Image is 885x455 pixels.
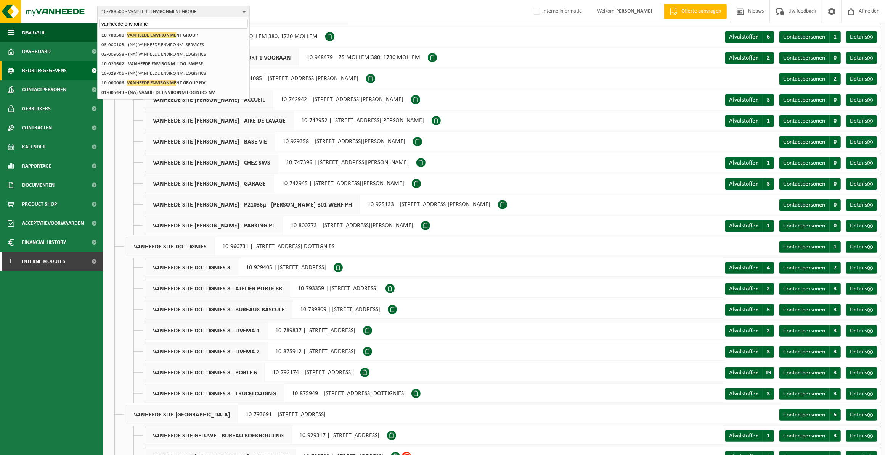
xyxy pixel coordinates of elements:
[99,19,248,29] input: Zoeken naar gekoppelde vestigingen
[97,6,250,17] button: 10-788500 - VANHEEDE ENVIRONMENT GROUP
[126,405,333,424] div: 10-793691 | [STREET_ADDRESS]
[850,286,867,292] span: Details
[850,244,867,250] span: Details
[725,220,774,232] a: Afvalstoffen 1
[22,80,66,99] span: Contactpersonen
[729,118,758,124] span: Afvalstoffen
[783,412,825,418] span: Contactpersonen
[145,111,294,130] span: VANHEEDE SITE [PERSON_NAME] - AIRE DE LAVAGE
[783,181,825,187] span: Contactpersonen
[729,370,758,376] span: Afvalstoffen
[22,118,52,137] span: Contracten
[145,132,275,151] span: VANHEEDE SITE [PERSON_NAME] - BASE VIE
[145,279,385,298] div: 10-793359 | [STREET_ADDRESS]
[763,52,774,64] span: 2
[850,76,867,82] span: Details
[779,157,841,169] a: Contactpersonen 0
[783,118,825,124] span: Contactpersonen
[779,241,841,253] a: Contactpersonen 1
[779,304,841,316] a: Contactpersonen 3
[22,99,51,118] span: Gebruikers
[127,80,176,86] span: VANHEEDE ENVIRONME
[779,199,841,211] a: Contactpersonen 0
[145,258,238,277] span: VANHEEDE SITE DOTTIGNIES 3
[846,241,877,253] a: Details
[783,433,825,439] span: Contactpersonen
[729,391,758,397] span: Afvalstoffen
[763,94,774,106] span: 3
[145,384,284,403] span: VANHEEDE SITE DOTTIGNIES 8 - TRUCKLOADING
[145,216,421,235] div: 10-800773 | [STREET_ADDRESS][PERSON_NAME]
[846,409,877,421] a: Details
[829,94,841,106] span: 0
[725,31,774,43] a: Afvalstoffen 6
[829,73,841,85] span: 2
[850,328,867,334] span: Details
[850,118,867,124] span: Details
[783,307,825,313] span: Contactpersonen
[725,178,774,190] a: Afvalstoffen 3
[22,42,51,61] span: Dashboard
[846,178,877,190] a: Details
[829,199,841,211] span: 0
[783,349,825,355] span: Contactpersonen
[779,136,841,148] a: Contactpersonen 0
[763,367,774,379] span: 19
[846,220,877,232] a: Details
[783,97,825,103] span: Contactpersonen
[145,90,273,109] span: VANHEEDE SITE [PERSON_NAME] - ACCUEIL
[145,363,360,382] div: 10-792174 | [STREET_ADDRESS]
[763,115,774,127] span: 1
[763,388,774,400] span: 3
[725,94,774,106] a: Afvalstoffen 3
[126,237,342,256] div: 10-960731 | [STREET_ADDRESS] DOTTIGNIES
[846,31,877,43] a: Details
[829,157,841,169] span: 0
[829,409,841,421] span: 5
[779,220,841,232] a: Contactpersonen 0
[729,433,758,439] span: Afvalstoffen
[850,370,867,376] span: Details
[829,367,841,379] span: 3
[729,97,758,103] span: Afvalstoffen
[729,55,758,61] span: Afvalstoffen
[145,321,363,340] div: 10-789837 | [STREET_ADDRESS]
[829,346,841,358] span: 3
[725,157,774,169] a: Afvalstoffen 1
[846,94,877,106] a: Details
[99,31,248,40] li: 10-788500 - NT GROUP
[779,325,841,337] a: Contactpersonen 3
[145,153,278,172] span: VANHEEDE SITE [PERSON_NAME] - CHEZ SWS
[145,174,412,193] div: 10-742945 | [STREET_ADDRESS][PERSON_NAME]
[783,286,825,292] span: Contactpersonen
[846,346,877,358] a: Details
[145,258,334,277] div: 10-929405 | [STREET_ADDRESS]
[783,76,825,82] span: Contactpersonen
[729,160,758,166] span: Afvalstoffen
[829,325,841,337] span: 3
[729,265,758,271] span: Afvalstoffen
[783,244,825,250] span: Contactpersonen
[829,388,841,400] span: 3
[532,6,582,17] label: Interne informatie
[850,433,867,439] span: Details
[779,409,841,421] a: Contactpersonen 5
[829,430,841,442] span: 3
[846,430,877,442] a: Details
[779,283,841,295] a: Contactpersonen 3
[126,237,215,256] span: VANHEEDE SITE DOTTIGNIES
[729,286,758,292] span: Afvalstoffen
[22,195,57,214] span: Product Shop
[145,174,274,193] span: VANHEEDE SITE [PERSON_NAME] - GARAGE
[829,115,841,127] span: 0
[829,52,841,64] span: 0
[783,265,825,271] span: Contactpersonen
[145,384,411,403] div: 10-875949 | [STREET_ADDRESS] DOTTIGNIES
[101,6,239,18] span: 10-788500 - VANHEEDE ENVIRONMENT GROUP
[783,391,825,397] span: Contactpersonen
[145,279,290,298] span: VANHEEDE SITE DOTTIGNIES 8 - ATELIER PORTE 8B
[101,61,203,66] strong: 10-029602 - VANHEEDE ENVIRONM. LOG.-SMISSE
[850,265,867,271] span: Details
[850,223,867,229] span: Details
[145,300,388,319] div: 10-789809 | [STREET_ADDRESS]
